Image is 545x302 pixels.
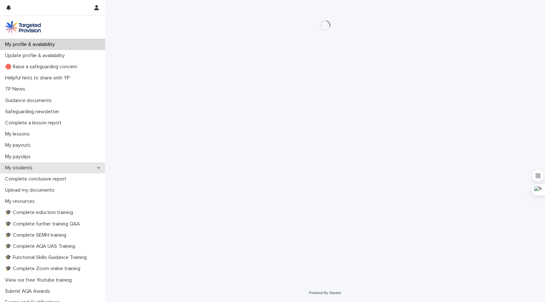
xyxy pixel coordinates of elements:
p: My profile & availability [3,41,60,48]
p: 🎓 Complete SEMH training [3,232,71,238]
img: M5nRWzHhSzIhMunXDL62 [5,21,41,33]
p: 🎓 Complete induction training [3,210,78,216]
p: Update profile & availability [3,53,70,59]
p: 🎓 Complete AQA UAS Training [3,243,80,249]
p: My students [3,165,38,171]
p: 🔴 Raise a safeguarding concern [3,64,82,70]
p: Helpful hints to share with YP [3,75,75,81]
p: Submit AQA Awards [3,288,55,294]
p: My payouts [3,142,36,148]
p: Complete conclusive report [3,176,71,182]
a: Powered By Stacker [309,291,341,295]
p: My lessons [3,131,35,137]
p: Safeguarding newsletter [3,109,64,115]
p: 🎓 Complete further training Q&A [3,221,85,227]
p: My resources [3,198,40,204]
p: 🎓 Complete Zoom online training [3,266,85,272]
p: View our free Youtube training [3,277,77,283]
p: TP News [3,86,30,92]
p: Guidance documents [3,98,57,104]
p: Complete a lesson report [3,120,67,126]
p: Upload my documents [3,187,60,193]
p: My payslips [3,154,36,160]
p: 🎓 Functional Skills Guidance Training [3,254,92,261]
